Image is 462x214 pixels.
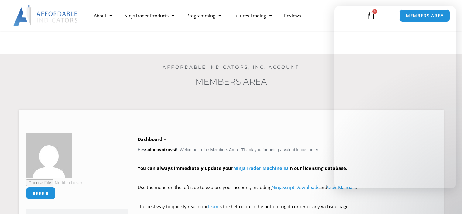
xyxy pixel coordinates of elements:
strong: solodovnikovsi [145,147,176,152]
iframe: Intercom live chat [441,193,456,208]
a: NinjaTrader Machine ID [233,165,288,171]
a: Futures Trading [227,9,278,23]
img: LogoAI | Affordable Indicators – NinjaTrader [13,5,78,26]
a: Affordable Indicators, Inc. Account [163,64,299,70]
a: User Manuals [327,184,356,190]
a: Members Area [195,76,267,87]
p: Use the menu on the left side to explore your account, including and . [138,183,436,200]
strong: You can always immediately update your in our licensing database. [138,165,347,171]
a: About [88,9,118,23]
a: NinjaScript Downloads [272,184,319,190]
a: Reviews [278,9,307,23]
b: Dashboard – [138,136,166,142]
a: team [208,203,218,209]
a: NinjaTrader Products [118,9,180,23]
a: Programming [180,9,227,23]
img: a000e98aca27e8e72150ba2e6dfd9ccd3aa1abcf6e305c54b675b8dd23e1a504 [26,133,72,178]
nav: Menu [88,9,361,23]
iframe: Intercom live chat [334,6,456,188]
